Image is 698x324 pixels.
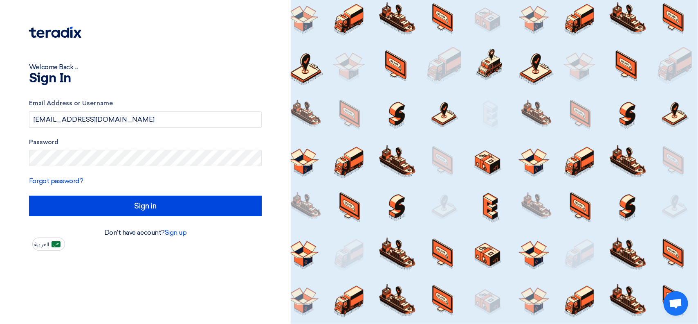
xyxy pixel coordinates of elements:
span: العربية [34,242,49,247]
a: Sign up [165,229,187,236]
img: Teradix logo [29,27,81,38]
div: Don't have account? [29,228,262,238]
label: Password [29,138,262,147]
button: العربية [32,238,65,251]
div: Welcome Back ... [29,62,262,72]
div: Open chat [664,291,688,316]
label: Email Address or Username [29,99,262,108]
h1: Sign In [29,72,262,85]
input: Sign in [29,196,262,216]
input: Enter your business email or username [29,111,262,128]
img: ar-AR.png [52,241,61,247]
a: Forgot password? [29,177,83,185]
